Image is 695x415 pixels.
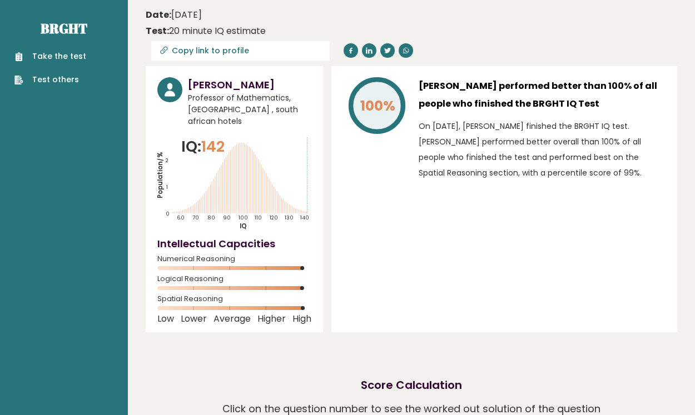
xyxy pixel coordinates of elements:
[146,24,169,37] b: Test:
[157,297,311,301] span: Spatial Reasoning
[157,236,311,251] h4: Intellectual Capacities
[214,317,251,321] span: Average
[14,74,86,86] a: Test others
[419,118,666,181] p: On [DATE], [PERSON_NAME] finished the BRGHT IQ test. [PERSON_NAME] performed better overall than ...
[41,19,87,37] a: Brght
[201,136,225,157] span: 142
[188,77,311,92] h3: [PERSON_NAME]
[181,136,225,158] p: IQ:
[254,214,261,221] tspan: 110
[146,8,171,21] b: Date:
[419,77,666,113] h3: [PERSON_NAME] performed better than 100% of all people who finished the BRGHT IQ Test
[361,377,462,393] h2: Score Calculation
[157,277,311,281] span: Logical Reasoning
[257,317,286,321] span: Higher
[269,214,277,221] tspan: 120
[208,214,215,221] tspan: 80
[360,96,395,116] tspan: 100%
[146,24,266,38] div: 20 minute IQ estimate
[146,8,202,22] time: [DATE]
[166,157,168,164] tspan: 2
[300,214,309,221] tspan: 140
[284,214,293,221] tspan: 130
[166,183,168,191] tspan: 1
[181,317,207,321] span: Lower
[14,51,86,62] a: Take the test
[157,317,174,321] span: Low
[240,222,247,231] tspan: IQ
[239,214,248,221] tspan: 100
[177,214,185,221] tspan: 60
[292,317,311,321] span: High
[157,257,311,261] span: Numerical Reasoning
[192,214,199,221] tspan: 70
[156,152,165,198] tspan: Population/%
[188,92,311,127] span: Professor of Mathematics, [GEOGRAPHIC_DATA] , south african hotels
[166,210,170,217] tspan: 0
[223,214,231,221] tspan: 90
